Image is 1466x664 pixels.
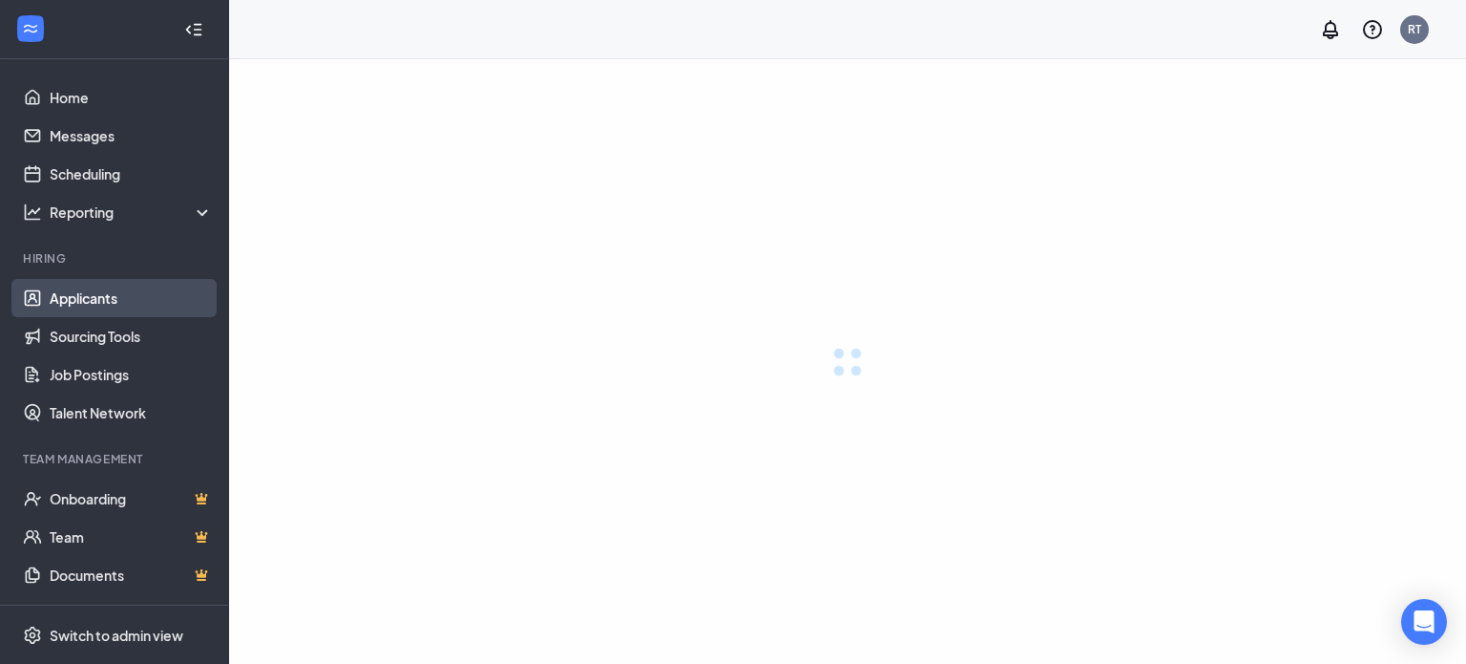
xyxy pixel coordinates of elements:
[23,451,209,467] div: Team Management
[50,155,213,193] a: Scheduling
[50,480,213,518] a: OnboardingCrown
[50,203,214,222] div: Reporting
[23,250,209,267] div: Hiring
[50,556,213,594] a: DocumentsCrown
[50,518,213,556] a: TeamCrown
[50,355,213,394] a: Job Postings
[23,203,42,222] svg: Analysis
[50,317,213,355] a: Sourcing Tools
[50,279,213,317] a: Applicants
[50,626,183,645] div: Switch to admin view
[184,20,203,39] svg: Collapse
[50,394,213,432] a: Talent Network
[1319,18,1342,41] svg: Notifications
[21,19,40,38] svg: WorkstreamLogo
[1361,18,1384,41] svg: QuestionInfo
[1408,21,1421,37] div: RT
[23,626,42,645] svg: Settings
[50,117,213,155] a: Messages
[50,78,213,117] a: Home
[50,594,213,632] a: SurveysCrown
[1401,599,1447,645] div: Open Intercom Messenger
